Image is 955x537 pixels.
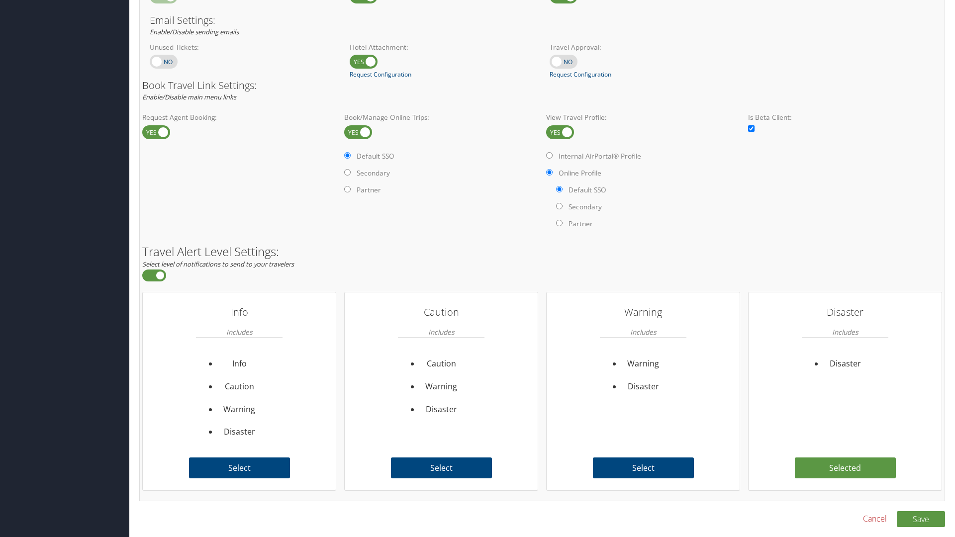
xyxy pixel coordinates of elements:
em: Enable/Disable main menu links [142,92,236,101]
em: Includes [630,322,656,342]
li: Warning [622,353,665,375]
h3: Warning [600,302,686,322]
em: Select level of notifications to send to your travelers [142,260,294,268]
label: Travel Approval: [550,42,735,52]
button: Save [897,511,945,527]
em: Includes [226,322,252,342]
label: Partner [569,219,593,229]
label: Select [593,457,694,478]
label: Secondary [569,202,602,212]
h3: Book Travel Link Settings: [142,81,942,90]
label: Select [189,457,290,478]
label: Selected [795,457,896,478]
a: Request Configuration [350,70,411,79]
li: Caution [218,375,261,398]
label: Default SSO [357,151,394,161]
h3: Email Settings: [150,15,935,25]
li: Disaster [622,375,665,398]
h3: Caution [398,302,484,322]
em: Enable/Disable sending emails [150,27,239,36]
label: Hotel Attachment: [350,42,535,52]
label: Partner [357,185,381,195]
label: Default SSO [569,185,606,195]
em: Includes [832,322,858,342]
a: Request Configuration [550,70,611,79]
h3: Info [196,302,283,322]
a: Cancel [863,513,887,525]
li: Warning [218,398,261,421]
li: Caution [420,353,463,375]
label: View Travel Profile: [546,112,740,122]
em: Includes [428,322,454,342]
li: Disaster [824,353,867,375]
li: Info [218,353,261,375]
label: Unused Tickets: [150,42,335,52]
label: Secondary [357,168,390,178]
label: Book/Manage Online Trips: [344,112,538,122]
li: Disaster [218,421,261,444]
li: Warning [420,375,463,398]
label: Select [391,457,492,478]
label: Online Profile [559,168,601,178]
h3: Disaster [802,302,888,322]
li: Disaster [420,398,463,421]
label: Internal AirPortal® Profile [559,151,641,161]
label: Request Agent Booking: [142,112,336,122]
label: Is Beta Client: [748,112,942,122]
h2: Travel Alert Level Settings: [142,246,942,258]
